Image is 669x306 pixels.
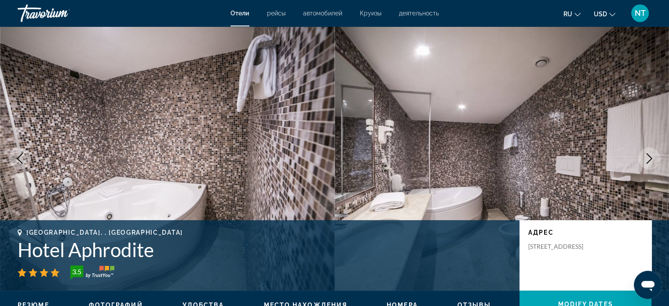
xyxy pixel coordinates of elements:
a: деятельность [399,10,439,17]
img: TrustYou guest rating badge [70,265,114,280]
button: User Menu [629,4,651,22]
button: Change currency [594,7,615,20]
p: адрес [528,229,643,236]
span: NT [635,9,646,18]
a: Отели [230,10,249,17]
a: рейсы [267,10,285,17]
button: Previous image [9,147,31,170]
span: USD [594,11,607,18]
a: Travorium [18,2,106,25]
h1: Hotel Aphrodite [18,238,511,261]
span: ru [563,11,572,18]
a: Круизы [360,10,381,17]
p: [STREET_ADDRESS] [528,243,599,251]
div: 3.5 [68,266,85,277]
span: [GEOGRAPHIC_DATA], , [GEOGRAPHIC_DATA] [26,229,183,236]
a: автомобилей [303,10,342,17]
button: Next image [638,147,660,170]
iframe: Кнопка запуска окна обмена сообщениями [634,271,662,299]
button: Change language [563,7,581,20]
